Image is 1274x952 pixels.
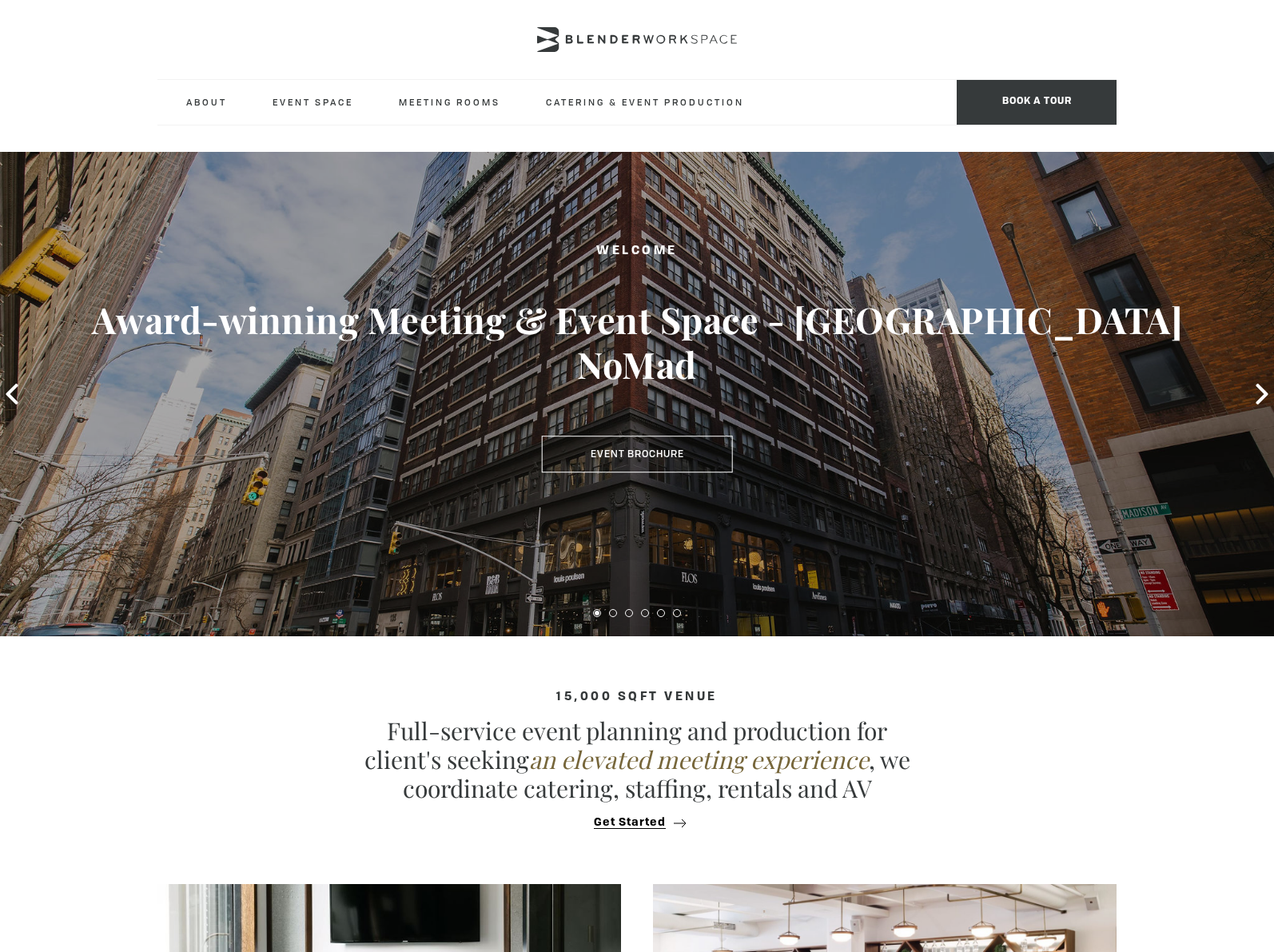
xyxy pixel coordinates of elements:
span: Get Started [594,817,666,829]
em: an elevated meeting experience [529,743,869,775]
a: Event Space [260,80,366,124]
p: Full-service event planning and production for client's seeking , we coordinate catering, staffin... [357,716,917,803]
a: Event Brochure [542,436,733,472]
h3: Award-winning Meeting & Event Space - [GEOGRAPHIC_DATA] NoMad [64,298,1211,388]
a: About [173,80,240,124]
a: Catering & Event Production [533,80,757,124]
span: Book a tour [957,80,1117,125]
h4: 15,000 sqft venue [157,691,1117,704]
button: Get Started [589,815,686,830]
a: Meeting Rooms [386,80,513,124]
h2: Welcome [64,242,1211,262]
